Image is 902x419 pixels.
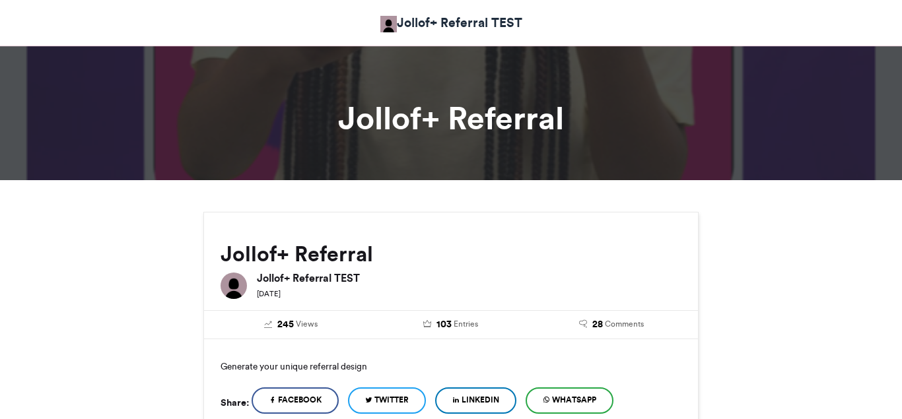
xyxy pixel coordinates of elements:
img: Jollof+ Referral TEST [380,16,397,32]
span: WhatsApp [552,394,596,406]
span: 103 [436,317,452,332]
a: WhatsApp [526,387,613,414]
span: 245 [277,317,294,332]
span: Entries [454,318,478,330]
span: LinkedIn [462,394,499,406]
a: Jollof+ Referral TEST [380,13,522,32]
h6: Jollof+ Referral TEST [257,273,681,283]
p: Generate your unique referral design [221,356,681,377]
a: 28 Comments [541,317,681,332]
a: Twitter [348,387,426,414]
a: 245 Views [221,317,361,332]
h1: Jollof+ Referral [85,102,817,134]
span: Views [296,318,318,330]
span: Comments [605,318,644,330]
a: 103 Entries [381,317,522,332]
small: [DATE] [257,289,281,298]
span: Facebook [278,394,322,406]
img: Jollof+ Referral TEST [221,273,247,299]
h2: Jollof+ Referral [221,242,681,266]
span: 28 [592,317,603,332]
a: LinkedIn [435,387,516,414]
span: Twitter [374,394,409,406]
h5: Share: [221,394,249,411]
a: Facebook [252,387,339,414]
